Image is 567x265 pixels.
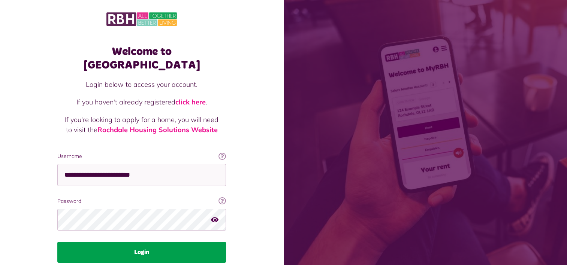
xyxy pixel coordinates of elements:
p: If you haven't already registered . [65,97,218,107]
h1: Welcome to [GEOGRAPHIC_DATA] [57,45,226,72]
img: MyRBH [106,11,177,27]
button: Login [57,242,226,263]
label: Username [57,152,226,160]
p: If you're looking to apply for a home, you will need to visit the [65,115,218,135]
p: Login below to access your account. [65,79,218,89]
label: Password [57,197,226,205]
a: click here [175,98,206,106]
a: Rochdale Housing Solutions Website [97,125,218,134]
